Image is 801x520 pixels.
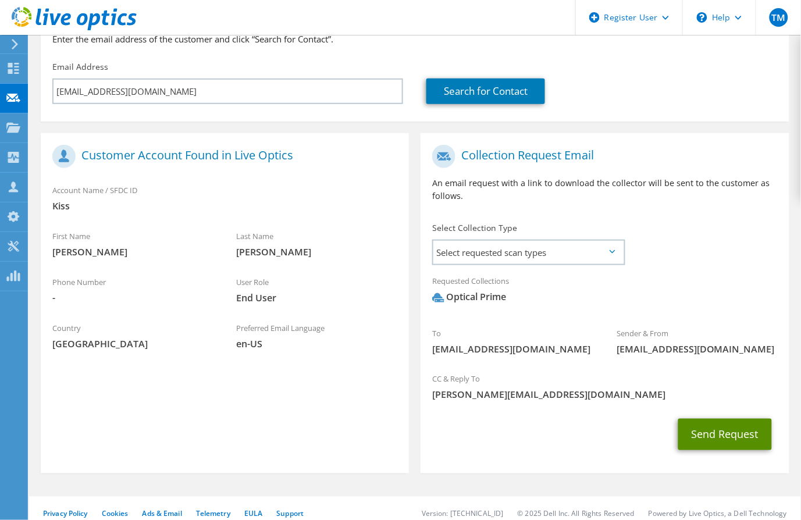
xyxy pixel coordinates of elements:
a: Telemetry [196,509,230,519]
div: CC & Reply To [421,367,789,407]
div: Optical Prime [432,290,506,304]
span: [EMAIL_ADDRESS][DOMAIN_NAME] [432,343,593,355]
h1: Collection Request Email [432,145,771,168]
div: Requested Collections [421,269,789,315]
label: Select Collection Type [432,222,517,234]
span: [PERSON_NAME][EMAIL_ADDRESS][DOMAIN_NAME] [432,389,777,401]
div: Last Name [225,224,410,264]
a: Ads & Email [143,509,182,519]
span: [GEOGRAPHIC_DATA] [52,337,213,350]
span: Select requested scan types [433,241,623,264]
div: Country [41,316,225,356]
span: en-US [237,337,398,350]
h1: Customer Account Found in Live Optics [52,145,391,168]
div: Preferred Email Language [225,316,410,356]
div: User Role [225,270,410,310]
li: © 2025 Dell Inc. All Rights Reserved [518,509,635,519]
button: Send Request [678,419,772,450]
a: Search for Contact [426,79,545,104]
li: Powered by Live Optics, a Dell Technology [649,509,787,519]
span: [EMAIL_ADDRESS][DOMAIN_NAME] [617,343,778,355]
p: An email request with a link to download the collector will be sent to the customer as follows. [432,177,777,202]
span: [PERSON_NAME] [237,245,398,258]
div: Phone Number [41,270,225,310]
span: [PERSON_NAME] [52,245,213,258]
div: Sender & From [605,321,789,361]
a: EULA [244,509,262,519]
a: Support [276,509,304,519]
div: To [421,321,605,361]
h3: Enter the email address of the customer and click “Search for Contact”. [52,33,778,45]
span: - [52,291,213,304]
label: Email Address [52,61,108,73]
li: Version: [TECHNICAL_ID] [422,509,504,519]
span: TM [770,8,788,27]
span: Kiss [52,200,397,212]
div: First Name [41,224,225,264]
span: End User [237,291,398,304]
svg: \n [697,12,707,23]
a: Cookies [102,509,129,519]
div: Account Name / SFDC ID [41,178,409,218]
a: Privacy Policy [43,509,88,519]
